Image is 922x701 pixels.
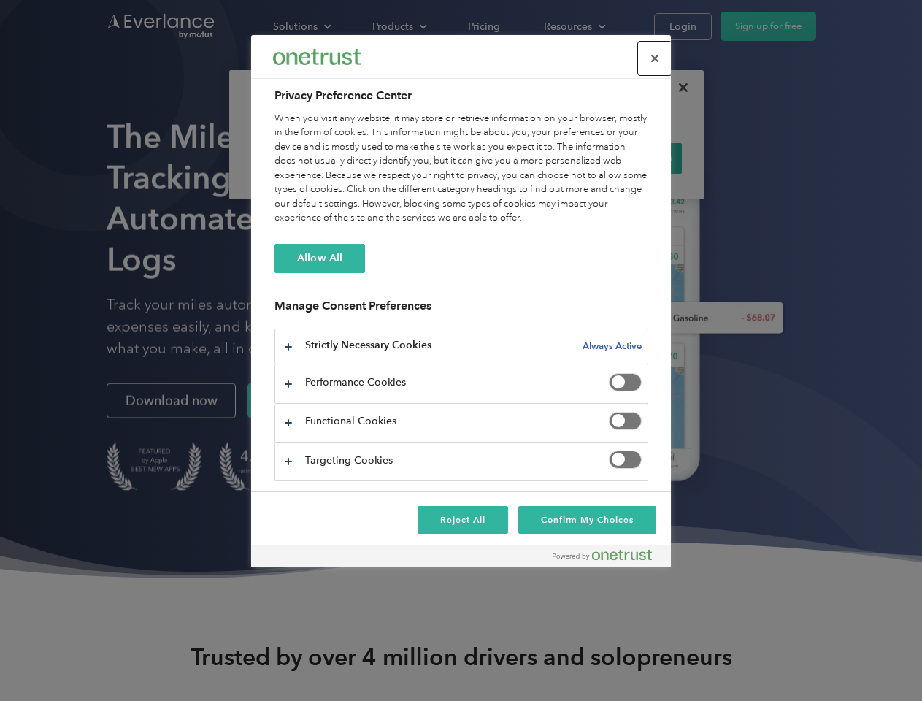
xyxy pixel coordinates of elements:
[274,299,648,321] h3: Manage Consent Preferences
[274,244,365,273] button: Allow All
[553,549,652,561] img: Powered by OneTrust Opens in a new Tab
[274,87,648,104] h2: Privacy Preference Center
[518,506,656,534] button: Confirm My Choices
[273,49,361,64] img: Everlance
[273,42,361,72] div: Everlance
[251,35,671,567] div: Privacy Preference Center
[251,35,671,567] div: Preference center
[553,549,664,567] a: Powered by OneTrust Opens in a new Tab
[274,112,648,226] div: When you visit any website, it may store or retrieve information on your browser, mostly in the f...
[639,42,671,74] button: Close
[418,506,508,534] button: Reject All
